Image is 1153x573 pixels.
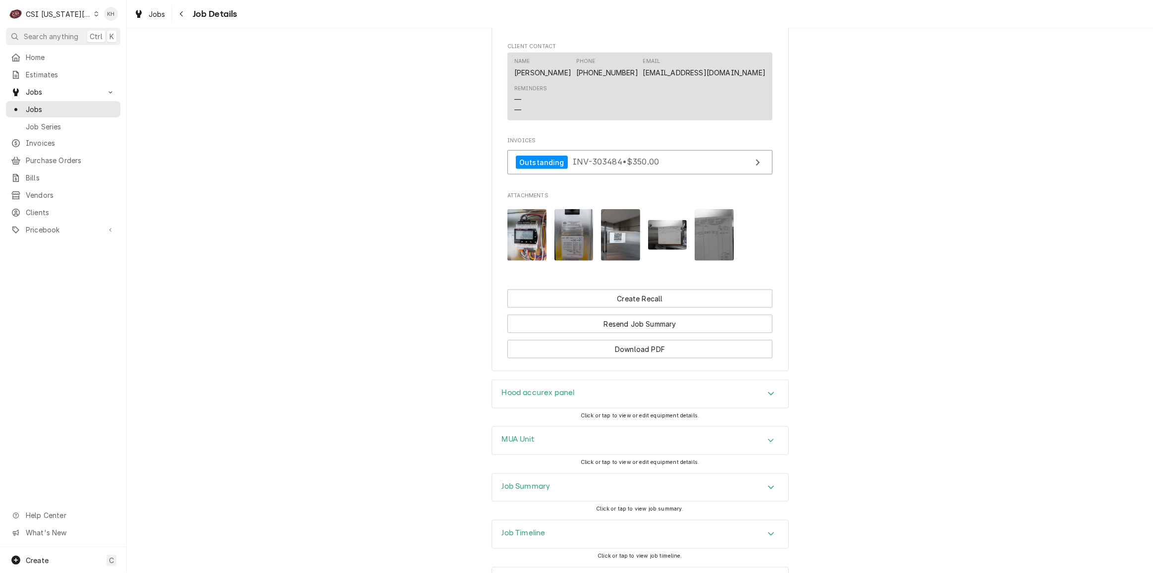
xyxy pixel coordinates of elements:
[26,510,114,520] span: Help Center
[514,85,547,115] div: Reminders
[507,137,772,145] span: Invoices
[576,68,638,77] a: [PHONE_NUMBER]
[6,66,120,83] a: Estimates
[492,520,788,548] div: Accordion Header
[516,156,568,169] div: Outstanding
[596,506,683,512] span: Click or tap to view job summary.
[90,31,103,42] span: Ctrl
[554,209,594,261] img: xj1eYcBeQuaKKD5nWPLd
[507,315,772,333] button: Resend Job Summary
[576,57,596,65] div: Phone
[492,380,789,408] div: Hood accurex panel
[695,209,734,261] img: XAf56jAXTgiJI1p4qifV
[502,388,575,398] h3: Hood accurex panel
[9,7,23,21] div: C
[507,308,772,333] div: Button Group Row
[6,204,120,221] a: Clients
[492,520,789,549] div: Job Timeline
[26,225,101,235] span: Pricebook
[648,220,687,249] img: qbPmpIcRGuv95cS63xEg
[174,6,190,22] button: Navigate back
[581,412,700,419] span: Click or tap to view or edit equipment details.
[507,333,772,358] div: Button Group Row
[6,222,120,238] a: Go to Pricebook
[581,459,700,465] span: Click or tap to view or edit equipment details.
[6,118,120,135] a: Job Series
[601,209,640,261] img: JLqKnkdTRDmVHQAwIufM
[190,7,237,21] span: Job Details
[507,192,772,200] span: Attachments
[149,9,165,19] span: Jobs
[507,53,772,120] div: Contact
[26,52,115,62] span: Home
[492,380,788,408] div: Accordion Header
[130,6,169,22] a: Jobs
[507,43,772,124] div: Client Contact
[576,57,638,77] div: Phone
[643,57,766,77] div: Email
[26,121,115,132] span: Job Series
[573,157,659,167] span: INV-303484 • $350.00
[507,150,772,174] a: View Invoice
[492,427,788,455] button: Accordion Details Expand Trigger
[492,380,788,408] button: Accordion Details Expand Trigger
[6,101,120,117] a: Jobs
[6,84,120,100] a: Go to Jobs
[507,289,772,308] button: Create Recall
[492,473,789,502] div: Job Summary
[514,85,547,93] div: Reminders
[514,67,571,78] div: [PERSON_NAME]
[514,105,521,115] div: —
[507,53,772,125] div: Client Contact List
[109,555,114,566] span: C
[507,209,547,261] img: WDfT1ogSDSsWt6bMyOAV
[507,340,772,358] button: Download PDF
[507,289,772,358] div: Button Group
[502,482,550,491] h3: Job Summary
[6,170,120,186] a: Bills
[502,528,546,538] h3: Job Timeline
[26,87,101,97] span: Jobs
[26,138,115,148] span: Invoices
[26,104,115,115] span: Jobs
[24,31,78,42] span: Search anything
[26,9,91,19] div: CSI [US_STATE][GEOGRAPHIC_DATA]
[492,426,789,455] div: MUA Unit
[26,69,115,80] span: Estimates
[26,155,115,166] span: Purchase Orders
[104,7,118,21] div: Kelsey Hetlage's Avatar
[598,553,682,559] span: Click or tap to view job timeline.
[6,28,120,45] button: Search anythingCtrlK
[507,43,772,51] span: Client Contact
[507,137,772,179] div: Invoices
[643,68,766,77] a: [EMAIL_ADDRESS][DOMAIN_NAME]
[492,474,788,502] div: Accordion Header
[6,187,120,203] a: Vendors
[110,31,114,42] span: K
[514,57,530,65] div: Name
[643,57,660,65] div: Email
[9,7,23,21] div: CSI Kansas City's Avatar
[492,520,788,548] button: Accordion Details Expand Trigger
[507,192,772,269] div: Attachments
[6,49,120,65] a: Home
[26,527,114,538] span: What's New
[26,190,115,200] span: Vendors
[507,289,772,308] div: Button Group Row
[507,201,772,269] span: Attachments
[26,556,49,565] span: Create
[104,7,118,21] div: KH
[514,94,521,105] div: —
[26,207,115,218] span: Clients
[6,152,120,169] a: Purchase Orders
[502,435,534,444] h3: MUA Unit
[492,474,788,502] button: Accordion Details Expand Trigger
[26,172,115,183] span: Bills
[6,135,120,151] a: Invoices
[6,507,120,523] a: Go to Help Center
[514,57,571,77] div: Name
[6,524,120,541] a: Go to What's New
[492,427,788,455] div: Accordion Header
